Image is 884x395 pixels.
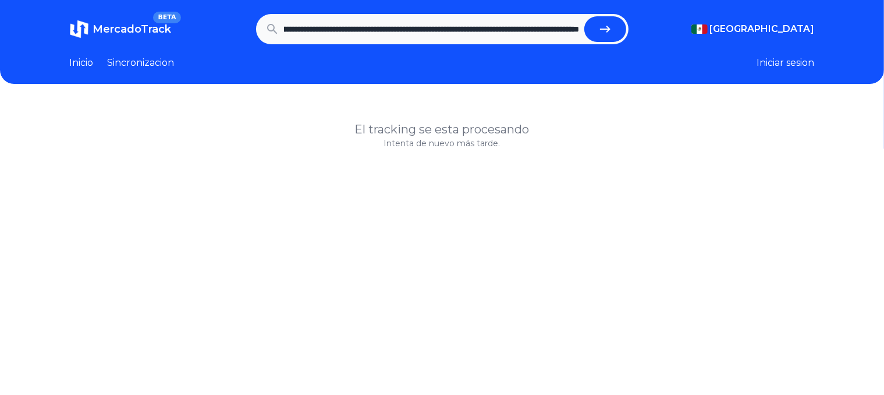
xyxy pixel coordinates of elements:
[70,121,815,137] h1: El tracking se esta procesando
[70,56,94,70] a: Inicio
[70,20,172,38] a: MercadoTrackBETA
[691,24,708,34] img: Mexico
[757,56,815,70] button: Iniciar sesion
[691,22,815,36] button: [GEOGRAPHIC_DATA]
[93,23,172,36] span: MercadoTrack
[153,12,180,23] span: BETA
[70,137,815,149] p: Intenta de nuevo más tarde.
[710,22,815,36] span: [GEOGRAPHIC_DATA]
[70,20,88,38] img: MercadoTrack
[108,56,175,70] a: Sincronizacion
